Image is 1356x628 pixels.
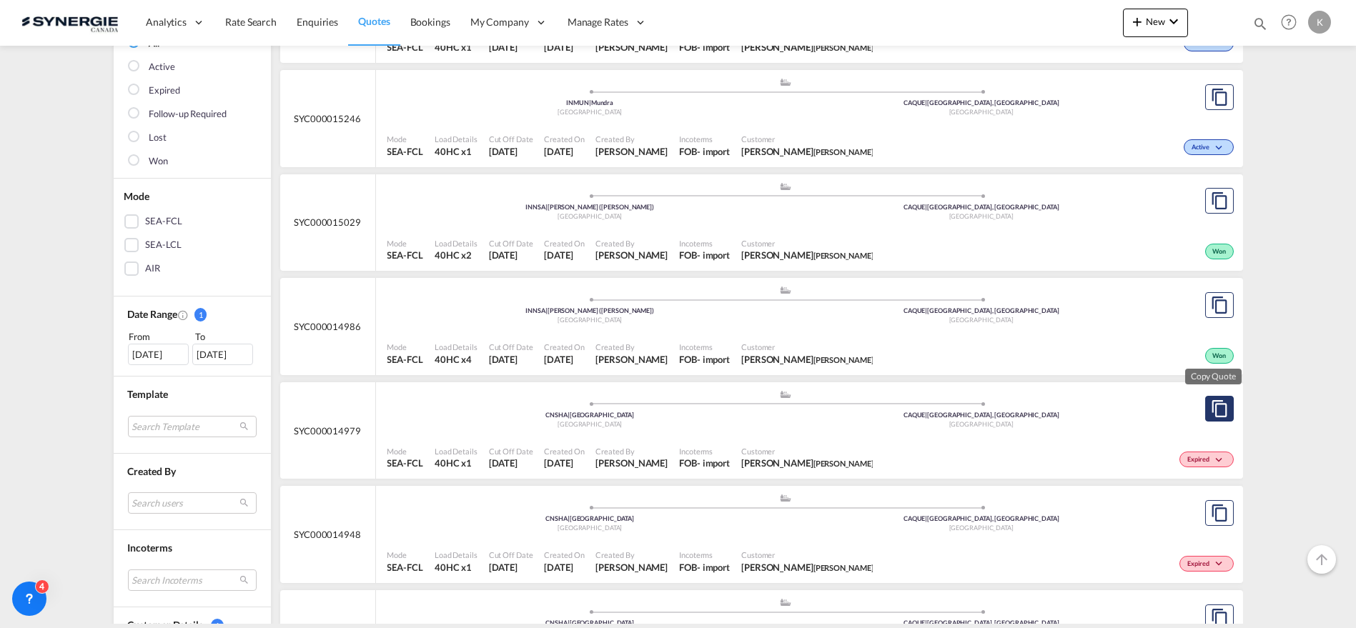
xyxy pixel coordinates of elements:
[568,514,570,522] span: |
[545,619,634,627] span: CNSHA [GEOGRAPHIC_DATA]
[741,41,873,54] span: David Paquet tilton
[545,203,548,211] span: |
[595,145,668,158] span: Karen Mercier
[904,411,1059,419] span: CAQUE [GEOGRAPHIC_DATA], [GEOGRAPHIC_DATA]
[544,457,584,469] span: 23 Sep 2025
[489,342,533,352] span: Cut Off Date
[813,459,874,468] span: [PERSON_NAME]
[489,134,533,144] span: Cut Off Date
[1187,455,1212,465] span: Expired
[679,145,730,158] div: FOB import
[297,16,338,28] span: Enquiries
[358,15,390,27] span: Quotes
[697,457,730,469] div: - import
[149,107,227,121] div: Follow-up Required
[128,388,168,400] span: Template
[741,549,873,560] span: Customer
[1123,9,1188,37] button: icon-plus 400-fgNewicon-chevron-down
[925,619,927,627] span: |
[124,214,260,229] md-checkbox: SEA-FCL
[813,43,874,52] span: [PERSON_NAME]
[1192,143,1212,153] span: Active
[558,316,622,324] span: [GEOGRAPHIC_DATA]
[177,309,189,321] md-icon: Created On
[1205,188,1234,214] button: Copy Quote
[489,145,533,158] span: 6 Oct 2025
[1187,559,1212,569] span: Expired
[925,203,927,211] span: |
[813,147,874,156] span: [PERSON_NAME]
[679,353,697,366] div: FOB
[777,183,794,190] md-icon: assets/icons/custom/ship-fill.svg
[679,457,697,469] div: FOB
[225,16,277,28] span: Rate Search
[124,261,260,276] md-checkbox: AIR
[280,382,1243,479] div: SYC000014979 assets/icons/custom/ship-fill.svgassets/icons/custom/roll-o-plane.svgOriginShanghai ...
[949,524,1014,532] span: [GEOGRAPHIC_DATA]
[558,524,622,532] span: [GEOGRAPHIC_DATA]
[435,41,477,54] span: 40HC x 1
[544,145,584,158] span: 6 Oct 2025
[489,549,533,560] span: Cut Off Date
[294,424,361,437] span: SYC000014979
[544,41,584,54] span: 9 Oct 2025
[544,134,584,144] span: Created On
[1213,247,1230,257] span: Won
[949,420,1014,428] span: [GEOGRAPHIC_DATA]
[280,486,1243,583] div: SYC000014948 assets/icons/custom/ship-fill.svgassets/icons/custom/roll-o-plane.svgOriginShanghai ...
[294,216,361,229] span: SYC000015029
[904,99,1059,106] span: CAQUE [GEOGRAPHIC_DATA], [GEOGRAPHIC_DATA]
[679,342,730,352] span: Incoterms
[544,238,584,249] span: Created On
[679,41,697,54] div: FOB
[813,355,874,364] span: [PERSON_NAME]
[741,561,873,574] span: David Paquet tilton
[544,249,584,261] span: 24 Sep 2025
[194,308,207,322] span: 1
[679,549,730,560] span: Incoterms
[545,306,548,314] span: |
[1211,504,1228,522] md-icon: assets/icons/custom/copyQuote.svg
[544,561,584,574] span: 22 Sep 2025
[595,549,668,560] span: Created By
[679,249,697,261] div: FOB
[294,112,361,125] span: SYC000015246
[1129,16,1182,27] span: New
[387,353,423,366] span: SEA-FCL
[387,561,423,574] span: SEA-FCL
[949,108,1014,116] span: [GEOGRAPHIC_DATA]
[558,420,622,428] span: [GEOGRAPHIC_DATA]
[1252,16,1268,31] md-icon: icon-magnify
[1179,452,1233,467] div: Change Status Here
[545,411,634,419] span: CNSHA [GEOGRAPHIC_DATA]
[387,342,423,352] span: Mode
[128,465,176,477] span: Created By
[777,79,794,86] md-icon: assets/icons/custom/ship-fill.svg
[128,542,172,554] span: Incoterms
[1313,551,1330,568] md-icon: icon-arrow-up
[568,619,570,627] span: |
[595,353,668,366] span: Rosa Ho
[294,320,361,333] span: SYC000014986
[192,344,253,365] div: [DATE]
[595,342,668,352] span: Created By
[1213,40,1230,48] md-icon: icon-chevron-down
[435,145,477,158] span: 40HC x 1
[128,308,177,320] span: Date Range
[146,261,161,276] div: AIR
[435,249,477,261] span: 40HC x 2
[925,411,927,419] span: |
[435,353,477,366] span: 40HC x 4
[387,238,423,249] span: Mode
[149,60,175,74] div: Active
[146,15,187,29] span: Analytics
[589,99,591,106] span: |
[128,344,189,365] div: [DATE]
[949,212,1014,220] span: [GEOGRAPHIC_DATA]
[489,249,533,261] span: 24 Sep 2025
[387,446,423,457] span: Mode
[777,286,794,294] md-icon: assets/icons/custom/ship-fill.svg
[435,134,477,144] span: Load Details
[679,446,730,457] span: Incoterms
[1277,10,1301,34] span: Help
